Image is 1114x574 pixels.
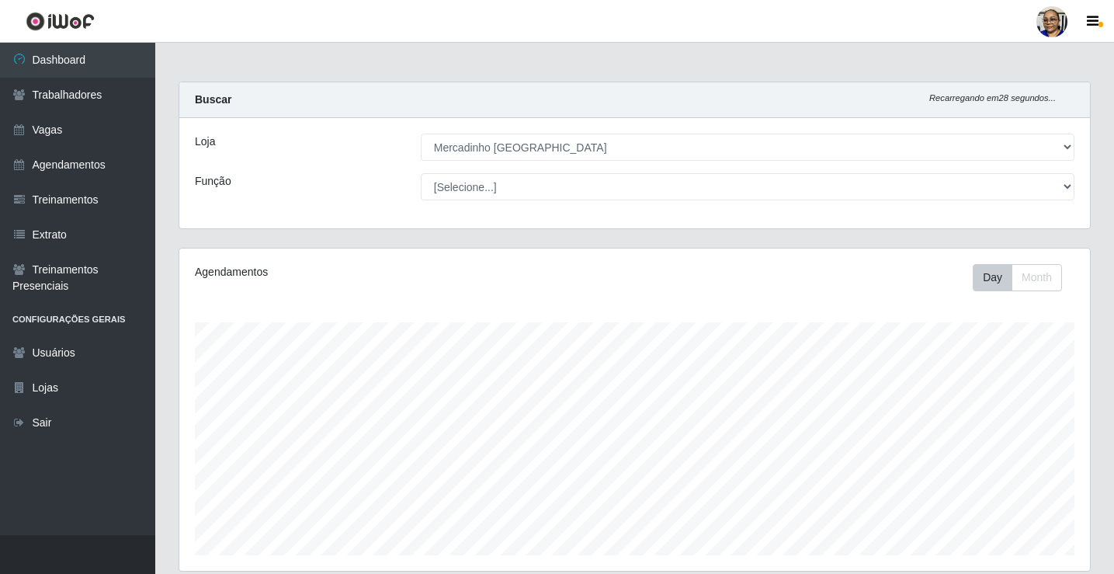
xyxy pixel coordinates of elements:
button: Day [973,264,1012,291]
div: Agendamentos [195,264,548,280]
i: Recarregando em 28 segundos... [929,93,1056,103]
label: Loja [195,134,215,150]
div: First group [973,264,1062,291]
div: Toolbar with button groups [973,264,1074,291]
button: Month [1012,264,1062,291]
label: Função [195,173,231,190]
img: CoreUI Logo [26,12,95,31]
strong: Buscar [195,93,231,106]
